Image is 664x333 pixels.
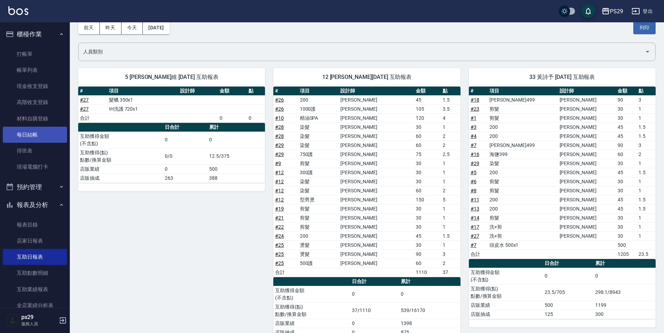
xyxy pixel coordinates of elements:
td: 30 [616,186,637,195]
td: 60 [414,141,441,150]
th: 點 [247,87,265,96]
a: #25 [275,251,284,257]
a: #1 [471,115,477,121]
td: [PERSON_NAME] [558,222,616,231]
td: 1110 [414,268,441,277]
td: 0 [163,132,207,148]
td: 染髮 [298,123,339,132]
td: 30 [616,113,637,123]
td: 染髮 [298,132,339,141]
td: [PERSON_NAME] [339,132,414,141]
td: 1.5 [637,204,656,213]
button: 列印 [633,21,656,34]
button: Open [642,46,653,57]
td: 2 [441,141,460,150]
td: 263 [163,173,207,183]
a: #9 [275,161,281,166]
td: 1.5 [637,195,656,204]
td: 染髮 [298,186,339,195]
td: 海鹽399 [488,150,558,159]
td: 12.5/375 [207,148,265,164]
td: 互助獲得金額 (不含點) [78,132,163,148]
td: 60 [616,150,637,159]
a: #29 [275,151,284,157]
td: 店販抽成 [78,173,163,183]
td: [PERSON_NAME] [339,177,414,186]
td: [PERSON_NAME] [339,240,414,250]
td: 合計 [469,250,488,259]
td: 燙髮 [298,240,339,250]
td: 1 [441,240,460,250]
a: #28 [275,133,284,139]
img: Person [6,313,20,327]
td: 0 [163,164,207,173]
th: 設計師 [339,87,414,96]
td: [PERSON_NAME] [558,123,616,132]
td: [PERSON_NAME] [558,104,616,113]
button: 櫃檯作業 [3,25,67,43]
p: 服務人員 [21,321,57,327]
a: #16 [471,151,479,157]
button: 報表及分析 [3,196,67,214]
td: 23.5/705 [543,284,593,301]
a: 現金收支登錄 [3,78,67,94]
a: #12 [275,170,284,175]
td: 298.1/8943 [593,284,656,301]
td: [PERSON_NAME]499 [488,95,558,104]
td: [PERSON_NAME]499 [488,141,558,150]
td: [PERSON_NAME] [558,186,616,195]
td: 剪髮 [298,159,339,168]
td: 1 [441,123,460,132]
a: #7 [471,142,477,148]
td: 200 [488,195,558,204]
td: 300 [593,310,656,319]
td: 1 [441,213,460,222]
td: 染髮 [298,177,339,186]
a: #24 [275,233,284,239]
a: 高階收支登錄 [3,94,67,110]
td: [PERSON_NAME] [558,213,616,222]
td: [PERSON_NAME] [558,177,616,186]
span: 33 黃詩予 [DATE] 互助報表 [477,74,647,81]
td: 75 [414,150,441,159]
td: 5 [441,195,460,204]
td: 互助獲得(點) 點數/換算金額 [273,302,350,319]
td: 45 [616,132,637,141]
table: a dense table [78,123,265,183]
th: # [273,87,298,96]
td: [PERSON_NAME] [558,95,616,104]
td: 45 [616,168,637,177]
td: 0 [593,268,656,284]
button: 預約管理 [3,178,67,196]
td: [PERSON_NAME] [339,113,414,123]
td: 3 [637,95,656,104]
a: #22 [275,224,284,230]
td: 37 [441,268,460,277]
td: 4 [441,113,460,123]
td: [PERSON_NAME] [339,204,414,213]
td: 200 [488,204,558,213]
td: 合計 [273,268,298,277]
td: [PERSON_NAME] [558,168,616,177]
td: 1 [441,177,460,186]
th: # [469,87,488,96]
th: 項目 [488,87,558,96]
a: #5 [471,170,477,175]
td: [PERSON_NAME] [339,186,414,195]
td: 燙髮 [298,250,339,259]
h5: ps29 [21,314,57,321]
td: [PERSON_NAME] [339,104,414,113]
td: 500 [616,240,637,250]
td: [PERSON_NAME] [558,204,616,213]
td: 60 [414,259,441,268]
td: 洗+剪 [488,231,558,240]
button: 前天 [78,21,100,34]
td: 30 [414,123,441,132]
th: 項目 [107,87,178,96]
td: 30 [414,168,441,177]
td: 1 [637,177,656,186]
td: 店販業績 [469,301,543,310]
a: #10 [275,115,284,121]
td: 互助獲得金額 (不含點) [469,268,543,284]
a: 每日結帳 [3,127,67,143]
